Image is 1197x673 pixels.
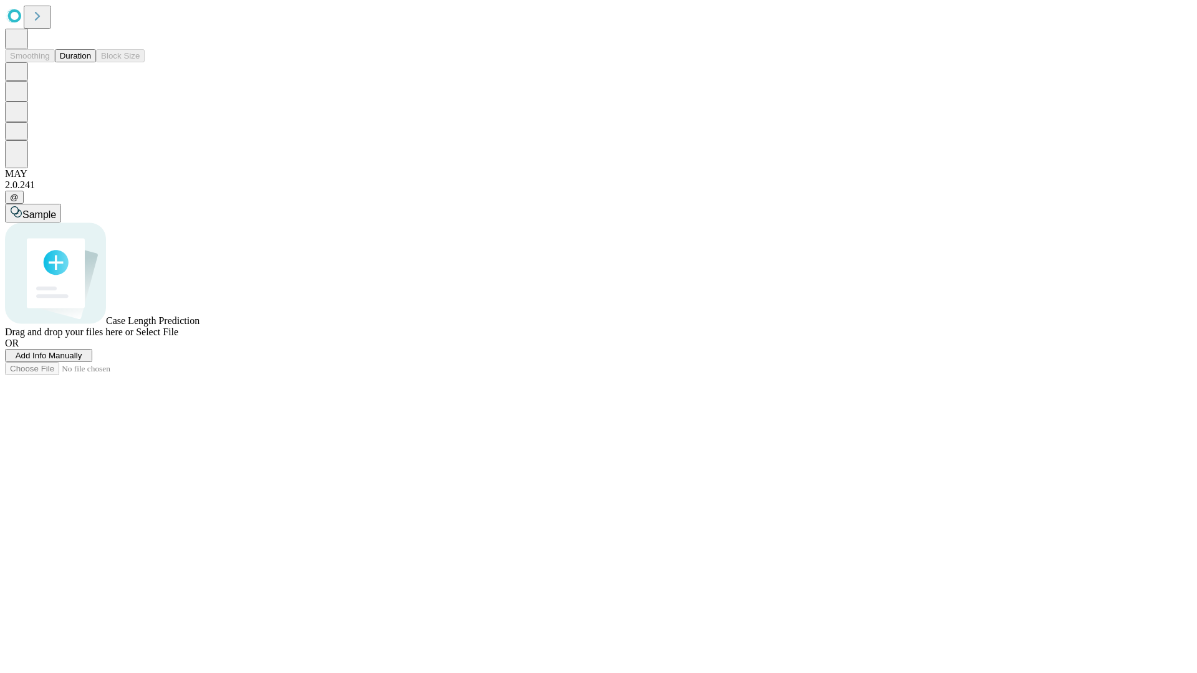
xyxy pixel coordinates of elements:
[5,204,61,222] button: Sample
[5,327,133,337] span: Drag and drop your files here or
[136,327,178,337] span: Select File
[16,351,82,360] span: Add Info Manually
[5,338,19,348] span: OR
[5,168,1192,179] div: MAY
[5,179,1192,191] div: 2.0.241
[55,49,96,62] button: Duration
[5,191,24,204] button: @
[10,193,19,202] span: @
[106,315,199,326] span: Case Length Prediction
[5,349,92,362] button: Add Info Manually
[5,49,55,62] button: Smoothing
[22,209,56,220] span: Sample
[96,49,145,62] button: Block Size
